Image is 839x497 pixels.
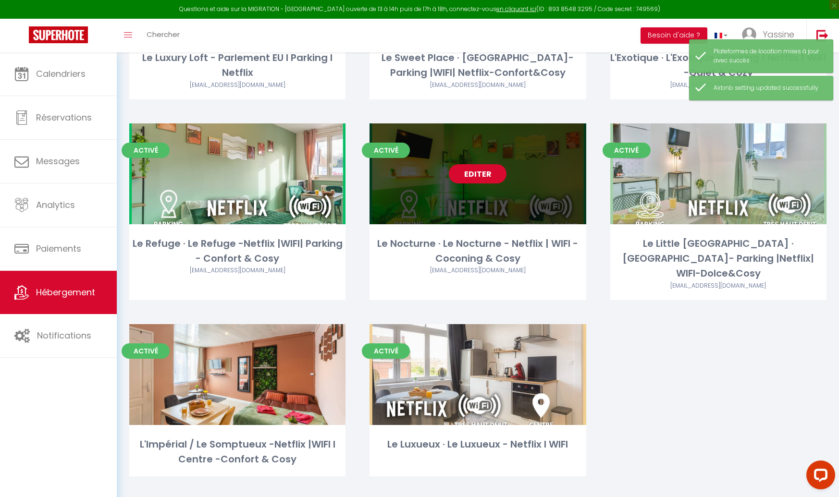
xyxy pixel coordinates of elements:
[799,457,839,497] iframe: LiveChat chat widget
[735,19,806,52] a: ... Yassine
[370,437,586,452] div: Le Luxueux · Le Luxueux - Netflix I WIFI
[610,236,827,281] div: Le Little [GEOGRAPHIC_DATA] · [GEOGRAPHIC_DATA]- Parking |Netflix| WIFI-Dolce&Cosy
[370,266,586,275] div: Airbnb
[449,164,506,183] a: Editer
[129,81,345,90] div: Airbnb
[36,199,75,211] span: Analytics
[610,81,827,90] div: Airbnb
[129,437,345,467] div: L'Impérial / Le Somptueux -Netflix |WIFI I Centre -Confort & Cosy
[37,329,91,341] span: Notifications
[496,5,536,13] a: en cliquant ici
[122,343,170,359] span: Activé
[816,29,828,41] img: logout
[129,50,345,81] div: Le Luxury Loft - Parlement EU l Parking l Netflix
[36,111,92,123] span: Réservations
[209,164,266,183] a: Editer
[370,81,586,90] div: Airbnb
[370,50,586,81] div: Le Sweet Place · [GEOGRAPHIC_DATA]-Parking |WIFI| Netflix-Confort&Cosy
[36,286,95,298] span: Hébergement
[742,27,756,42] img: ...
[36,242,81,255] span: Paiements
[370,236,586,267] div: Le Nocturne · Le Nocturne - Netflix | WIFI - Coconing & Cosy
[122,143,170,158] span: Activé
[29,26,88,43] img: Super Booking
[714,84,823,93] div: Airbnb setting updated successfully
[129,236,345,267] div: Le Refuge · Le Refuge -Netflix |WIFI| Parking - Confort & Cosy
[610,281,827,291] div: Airbnb
[714,47,823,65] div: Plateformes de location mises à jour avec succès
[763,28,794,40] span: Yassine
[449,365,506,384] a: Editer
[362,343,410,359] span: Activé
[362,143,410,158] span: Activé
[610,50,827,81] div: L'Exotique · L'Exotique -Parking | Netflix | WIFI -Quiet & Cozy
[641,27,707,44] button: Besoin d'aide ?
[36,155,80,167] span: Messages
[603,143,651,158] span: Activé
[129,266,345,275] div: Airbnb
[139,19,187,52] a: Chercher
[36,68,86,80] span: Calendriers
[147,29,180,39] span: Chercher
[209,365,266,384] a: Editer
[690,164,747,183] a: Editer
